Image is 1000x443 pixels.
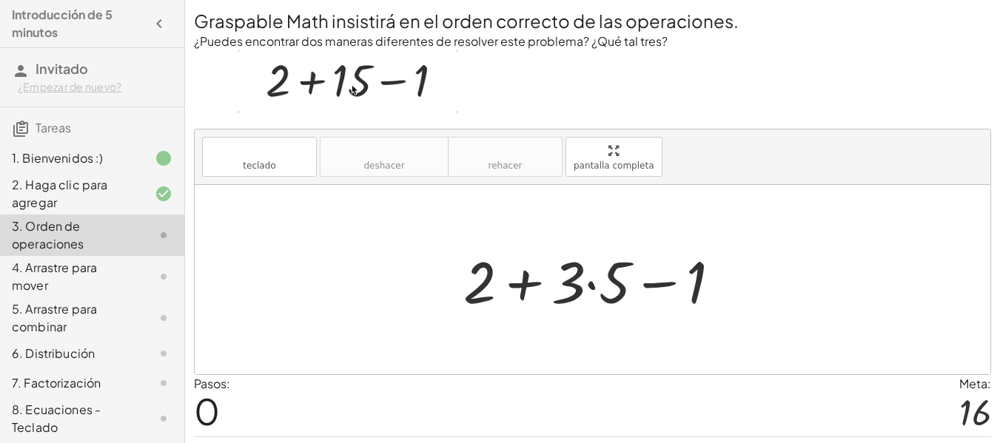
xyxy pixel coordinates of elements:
[12,301,97,334] font: 5. Arrastre para combinar
[363,160,404,171] font: deshacer
[194,376,230,391] font: Pasos:
[574,160,654,171] font: pantalla completa
[12,375,101,390] font: 7. Factorización
[489,160,523,171] font: rehacer
[328,143,440,158] font: deshacer
[155,309,172,327] i: Task not started.
[12,7,113,40] font: Introducción de 5 minutos
[194,33,668,49] font: ¿Puedes encontrar dos maneras diferentes de resolver este problema? ¿Qué tal tres?
[238,50,457,112] img: c98fd760e6ed093c10ccf3c4ca28a3dcde0f4c7a2f3786375f60a510364f4df2.gif
[12,345,95,361] font: 6. Distribución
[202,137,317,177] button: tecladoteclado
[566,137,662,177] button: pantalla completa
[320,137,449,177] button: deshacerdeshacer
[155,185,172,203] i: Task finished and correct.
[155,374,172,392] i: Task not started.
[155,226,172,244] i: Task not started.
[18,80,122,93] font: ¿Empezar de nuevo?
[12,218,84,251] font: 3. Orden de operaciones
[155,149,172,167] i: Task finished.
[456,143,554,158] font: rehacer
[36,60,88,77] font: Invitado
[194,10,739,32] font: Graspable Math insistirá en el orden correcto de las operaciones.
[12,402,101,435] font: 8. Ecuaciones - Teclado
[155,268,172,285] i: Task not started.
[210,143,309,158] font: teclado
[12,177,108,210] font: 2. Haga clic para agregar
[959,376,991,391] font: Meta:
[12,150,104,166] font: 1. Bienvenidos :)
[36,120,71,135] font: Tareas
[448,137,563,177] button: rehacerrehacer
[194,388,220,433] font: 0
[243,160,275,171] font: teclado
[155,410,172,427] i: Task not started.
[12,260,97,293] font: 4. Arrastre para mover
[155,345,172,362] i: Task not started.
